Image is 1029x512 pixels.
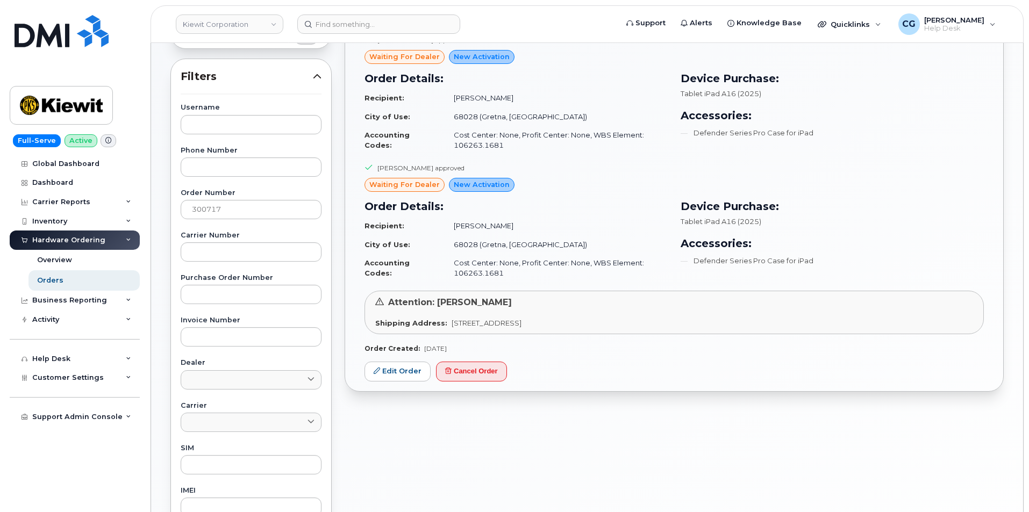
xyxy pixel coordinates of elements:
[365,70,668,86] h3: Order Details:
[365,198,668,214] h3: Order Details:
[635,18,666,28] span: Support
[924,16,984,24] span: [PERSON_NAME]
[619,12,673,34] a: Support
[181,104,321,111] label: Username
[452,319,521,327] span: [STREET_ADDRESS]
[444,107,668,126] td: 68028 (Gretna, [GEOGRAPHIC_DATA])
[681,256,984,266] li: Defender Series Pro Case for iPad
[902,18,916,31] span: CG
[181,359,321,366] label: Dealer
[831,20,870,28] span: Quicklinks
[681,107,984,124] h3: Accessories:
[810,13,889,35] div: Quicklinks
[681,198,984,214] h3: Device Purchase:
[181,487,321,494] label: IMEI
[181,275,321,282] label: Purchase Order Number
[681,128,984,138] li: Defender Series Pro Case for iPad
[369,52,440,62] span: waiting for dealer
[365,362,431,381] a: Edit Order
[891,13,1003,35] div: Cindy Gornick
[181,232,321,239] label: Carrier Number
[681,89,761,98] span: Tablet iPad A16 (2025)
[720,12,809,34] a: Knowledge Base
[181,445,321,452] label: SIM
[365,93,404,102] strong: Recipient:
[673,12,720,34] a: Alerts
[176,15,283,34] a: Kiewit Corporation
[444,217,668,235] td: [PERSON_NAME]
[444,126,668,154] td: Cost Center: None, Profit Center: None, WBS Element: 106263.1681
[181,69,313,84] span: Filters
[444,254,668,282] td: Cost Center: None, Profit Center: None, WBS Element: 106263.1681
[377,163,465,172] div: [PERSON_NAME] approved
[365,344,420,352] strong: Order Created:
[690,18,712,28] span: Alerts
[181,402,321,409] label: Carrier
[365,112,410,121] strong: City of Use:
[436,362,507,381] button: Cancel Order
[369,179,440,190] span: waiting for dealer
[375,319,447,327] strong: Shipping Address:
[444,235,668,254] td: 68028 (Gretna, [GEOGRAPHIC_DATA])
[365,258,410,277] strong: Accounting Codes:
[181,190,321,197] label: Order Number
[365,131,410,149] strong: Accounting Codes:
[297,15,460,34] input: Find something...
[181,317,321,324] label: Invoice Number
[924,24,984,33] span: Help Desk
[681,70,984,86] h3: Device Purchase:
[737,18,802,28] span: Knowledge Base
[454,179,510,190] span: New Activation
[444,89,668,107] td: [PERSON_NAME]
[424,344,447,352] span: [DATE]
[454,52,510,62] span: New Activation
[365,240,410,249] strong: City of Use:
[982,465,1021,504] iframe: Messenger Launcher
[681,217,761,226] span: Tablet iPad A16 (2025)
[365,221,404,230] strong: Recipient:
[388,297,512,307] span: Attention: [PERSON_NAME]
[681,235,984,251] h3: Accessories:
[181,147,321,154] label: Phone Number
